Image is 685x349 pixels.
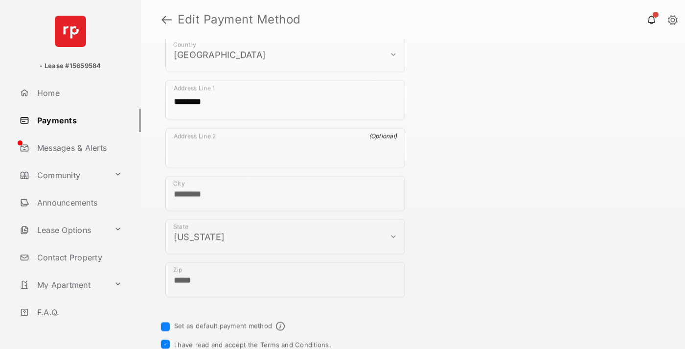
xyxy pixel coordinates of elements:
[16,301,141,324] a: F.A.Q.
[276,322,285,330] span: Default payment method info
[40,61,101,71] p: - Lease #15659584
[16,81,141,105] a: Home
[165,262,405,297] div: payment_method_screening[postal_addresses][postalCode]
[16,163,110,187] a: Community
[165,219,405,254] div: payment_method_screening[postal_addresses][administrativeArea]
[16,273,110,297] a: My Apartment
[165,37,405,72] div: payment_method_screening[postal_addresses][country]
[178,14,301,25] strong: Edit Payment Method
[165,176,405,211] div: payment_method_screening[postal_addresses][locality]
[16,136,141,160] a: Messages & Alerts
[16,218,110,242] a: Lease Options
[174,322,272,329] label: Set as default payment method
[16,109,141,132] a: Payments
[165,80,405,120] div: payment_method_screening[postal_addresses][addressLine1]
[16,246,141,269] a: Contact Property
[16,191,141,214] a: Announcements
[165,128,405,168] div: payment_method_screening[postal_addresses][addressLine2]
[55,16,86,47] img: svg+xml;base64,PHN2ZyB4bWxucz0iaHR0cDovL3d3dy53My5vcmcvMjAwMC9zdmciIHdpZHRoPSI2NCIgaGVpZ2h0PSI2NC...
